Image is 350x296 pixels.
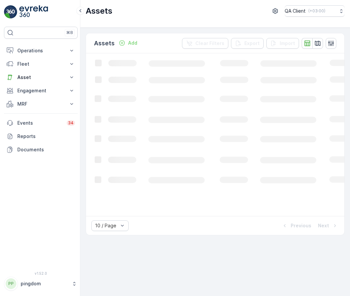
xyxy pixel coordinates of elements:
[17,101,64,107] p: MRF
[17,74,64,81] p: Asset
[17,133,75,140] p: Reports
[6,278,16,289] div: PP
[308,8,325,14] p: ( +03:00 )
[116,39,140,47] button: Add
[4,130,78,143] a: Reports
[4,84,78,97] button: Engagement
[4,271,78,275] span: v 1.52.0
[128,40,137,46] p: Add
[94,39,115,48] p: Assets
[285,8,306,14] p: QA Client
[4,71,78,84] button: Asset
[280,40,295,47] p: Import
[318,222,329,229] p: Next
[244,40,260,47] p: Export
[195,40,224,47] p: Clear Filters
[4,143,78,156] a: Documents
[317,222,339,230] button: Next
[4,277,78,291] button: PPpingdom
[21,280,68,287] p: pingdom
[266,38,299,49] button: Import
[231,38,264,49] button: Export
[182,38,228,49] button: Clear Filters
[4,57,78,71] button: Fleet
[285,5,345,17] button: QA Client(+03:00)
[281,222,312,230] button: Previous
[4,5,17,19] img: logo
[68,120,74,126] p: 34
[4,97,78,111] button: MRF
[291,222,311,229] p: Previous
[17,87,64,94] p: Engagement
[17,146,75,153] p: Documents
[19,5,48,19] img: logo_light-DOdMpM7g.png
[66,30,73,35] p: ⌘B
[17,47,64,54] p: Operations
[4,44,78,57] button: Operations
[17,120,63,126] p: Events
[17,61,64,67] p: Fleet
[86,6,112,16] p: Assets
[4,116,78,130] a: Events34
